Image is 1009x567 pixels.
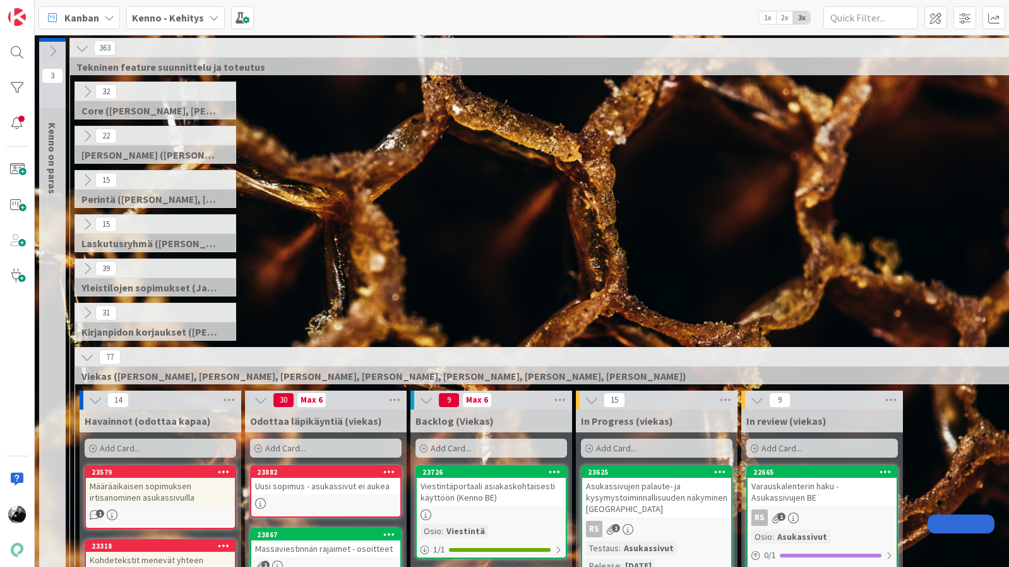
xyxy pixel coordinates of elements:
[751,509,768,526] div: RS
[81,149,220,161] span: Halti (Sebastian, VilleH, Riikka, Antti, MikkoV, PetriH, PetriM)
[8,506,26,523] img: KM
[107,393,129,408] span: 14
[776,11,793,24] span: 2x
[581,415,673,427] span: In Progress (viekas)
[250,415,382,427] span: Odottaa läpikäyntiä (viekas)
[793,11,810,24] span: 3x
[251,478,400,494] div: Uusi sopimus - asukassivut ei aukea
[769,393,791,408] span: 9
[466,397,488,403] div: Max 6
[86,466,235,478] div: 23579
[441,524,443,538] span: :
[92,468,235,477] div: 23579
[582,521,731,537] div: RS
[582,478,731,517] div: Asukassivujen palaute- ja kysymystoiminnallisuuden näkyminen [GEOGRAPHIC_DATA]
[251,466,400,494] div: 23882Uusi sopimus - asukassivut ei aukea
[823,6,918,29] input: Quick Filter...
[92,542,235,551] div: 23318
[759,11,776,24] span: 1x
[257,468,400,477] div: 23882
[417,478,566,506] div: Viestintäportaali asiakaskohtaisesti käyttöön (Kenno BE)
[443,524,488,538] div: Viestintä
[99,350,121,365] span: 77
[748,478,897,506] div: Varauskalenterin haku - Asukassivujen BE
[772,530,774,544] span: :
[582,466,731,478] div: 23625
[81,326,220,338] span: Kirjanpidon korjaukset (Jussi, JaakkoHä)
[774,530,830,544] div: Asukassivut
[596,442,636,454] span: Add Card...
[586,541,619,555] div: Testaus
[251,540,400,557] div: Massaviestinnän rajaimet - osoitteet
[132,11,204,24] b: Kenno - Kehitys
[433,543,445,556] span: 1 / 1
[438,393,460,408] span: 9
[746,415,827,427] span: In review (viekas)
[95,305,117,320] span: 31
[604,393,625,408] span: 15
[417,542,566,558] div: 1/1
[751,530,772,544] div: Osio
[431,442,471,454] span: Add Card...
[95,261,117,276] span: 39
[301,397,323,403] div: Max 6
[81,193,220,205] span: Perintä (Jaakko, PetriH, MikkoV, Pasi)
[417,466,566,478] div: 23726
[8,8,26,26] img: Visit kanbanzone.com
[748,466,897,478] div: 22665
[257,530,400,539] div: 23867
[777,513,785,521] span: 1
[588,468,731,477] div: 23625
[621,541,677,555] div: Asukassivut
[86,540,235,552] div: 23318
[95,173,117,188] span: 15
[421,524,441,538] div: Osio
[100,442,140,454] span: Add Card...
[42,68,63,83] span: 3
[612,524,620,532] span: 1
[8,541,26,559] img: avatar
[95,128,117,143] span: 22
[273,393,294,408] span: 30
[761,442,802,454] span: Add Card...
[422,468,566,477] div: 23726
[251,529,400,557] div: 23867Massaviestinnän rajaimet - osoitteet
[251,529,400,540] div: 23867
[619,541,621,555] span: :
[586,521,602,537] div: RS
[265,442,306,454] span: Add Card...
[96,509,104,518] span: 1
[94,40,116,56] span: 363
[86,478,235,506] div: Määräaikaisen sopimuksen irtisanominen asukassivuilla
[748,466,897,506] div: 22665Varauskalenterin haku - Asukassivujen BE
[748,509,897,526] div: RS
[64,10,99,25] span: Kanban
[95,84,117,99] span: 32
[81,104,220,117] span: Core (Pasi, Jussi, JaakkoHä, Jyri, Leo, MikkoK, Väinö, MattiH)
[86,466,235,506] div: 23579Määräaikaisen sopimuksen irtisanominen asukassivuilla
[85,415,211,427] span: Havainnot (odottaa kapaa)
[748,547,897,563] div: 0/1
[417,466,566,506] div: 23726Viestintäportaali asiakaskohtaisesti käyttöön (Kenno BE)
[753,468,897,477] div: 22665
[81,237,220,250] span: Laskutusryhmä (Antti, Keijo)
[415,415,494,427] span: Backlog (Viekas)
[251,466,400,478] div: 23882
[764,549,776,562] span: 0 / 1
[46,123,59,194] span: Kenno on paras
[81,281,220,294] span: Yleistilojen sopimukset (Jaakko, VilleP, TommiL, Simo)
[95,217,117,232] span: 15
[582,466,731,517] div: 23625Asukassivujen palaute- ja kysymystoiminnallisuuden näkyminen [GEOGRAPHIC_DATA]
